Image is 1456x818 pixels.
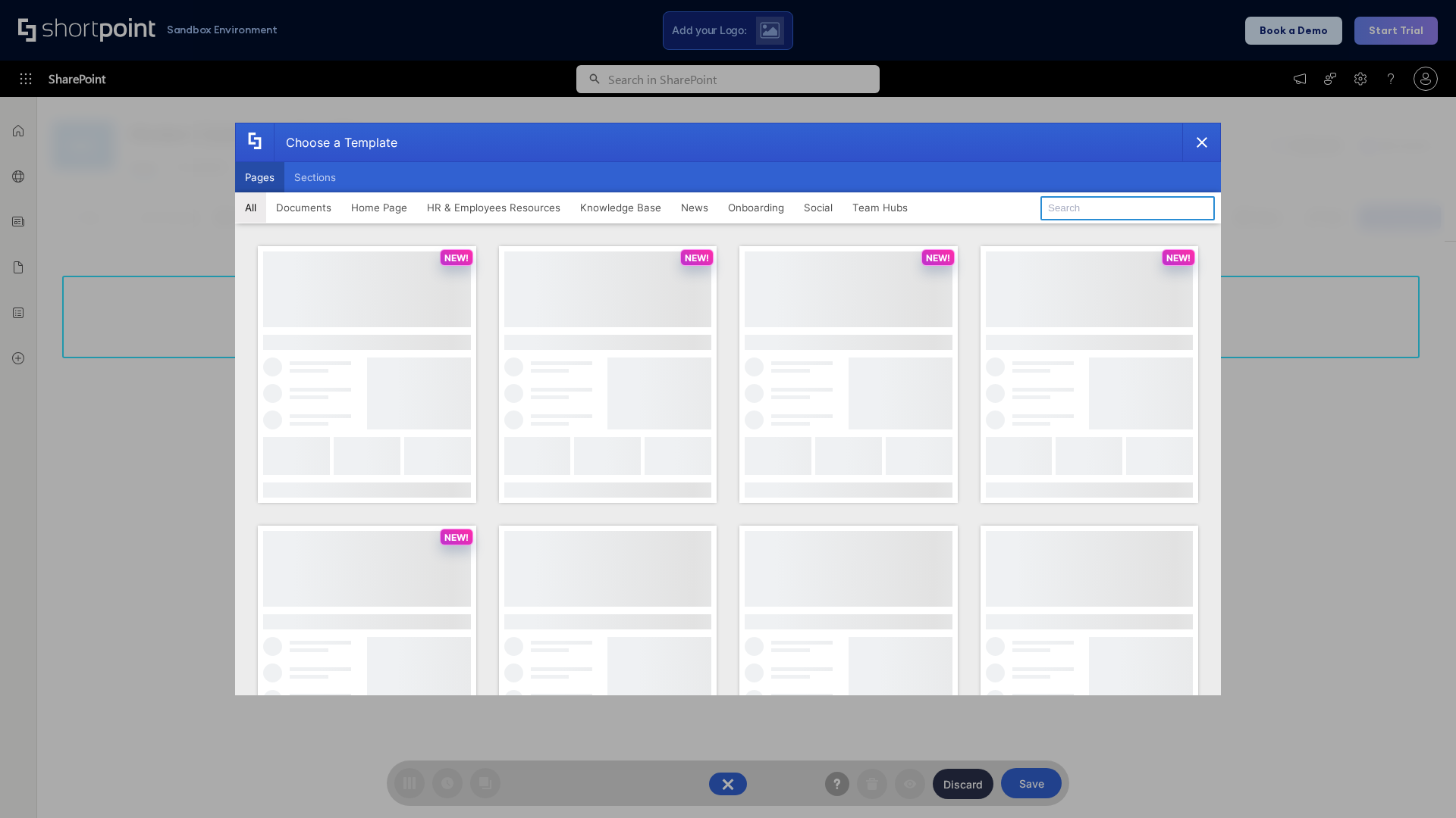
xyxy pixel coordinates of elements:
p: NEW! [1166,252,1191,264]
button: Home Page [341,192,417,223]
button: Social [794,192,843,223]
iframe: Chat Widget [1380,745,1456,818]
p: NEW! [685,252,709,264]
button: Sections [284,162,346,192]
p: NEW! [444,252,469,264]
button: News [671,192,718,223]
button: Documents [266,192,341,223]
div: Choose a Template [274,123,397,161]
button: Onboarding [718,192,794,223]
button: Pages [235,162,284,192]
div: template selector [235,123,1221,695]
p: NEW! [444,532,469,543]
button: All [235,192,266,223]
button: HR & Employees Resources [417,192,570,223]
button: Knowledge Base [570,192,671,223]
button: Team Hubs [843,192,918,223]
p: NEW! [926,252,950,264]
input: Search [1040,196,1215,220]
